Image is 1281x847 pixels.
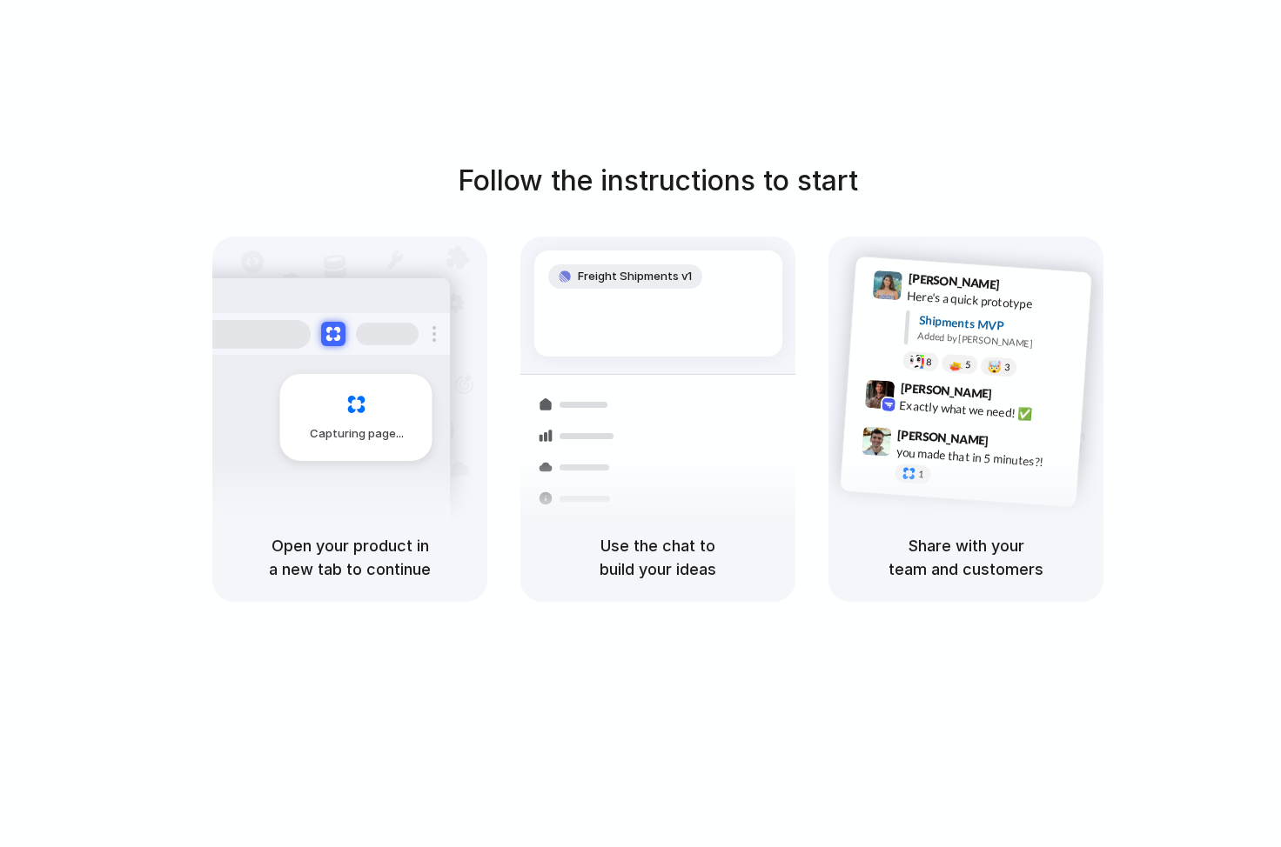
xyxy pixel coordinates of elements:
[897,425,989,450] span: [PERSON_NAME]
[908,269,1000,294] span: [PERSON_NAME]
[926,357,932,367] span: 8
[900,378,992,403] span: [PERSON_NAME]
[233,534,466,581] h5: Open your product in a new tab to continue
[997,387,1033,408] span: 9:42 AM
[918,470,924,479] span: 1
[965,360,971,370] span: 5
[895,444,1070,473] div: you made that in 5 minutes?!
[994,433,1029,454] span: 9:47 AM
[541,534,775,581] h5: Use the chat to build your ideas
[917,329,1077,354] div: Added by [PERSON_NAME]
[578,268,692,285] span: Freight Shipments v1
[1004,363,1010,372] span: 3
[918,311,1079,340] div: Shipments MVP
[1005,277,1041,298] span: 9:41 AM
[988,360,1003,373] div: 🤯
[849,534,1083,581] h5: Share with your team and customers
[899,397,1073,426] div: Exactly what we need! ✅
[458,160,858,202] h1: Follow the instructions to start
[310,425,406,443] span: Capturing page
[907,287,1081,317] div: Here's a quick prototype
